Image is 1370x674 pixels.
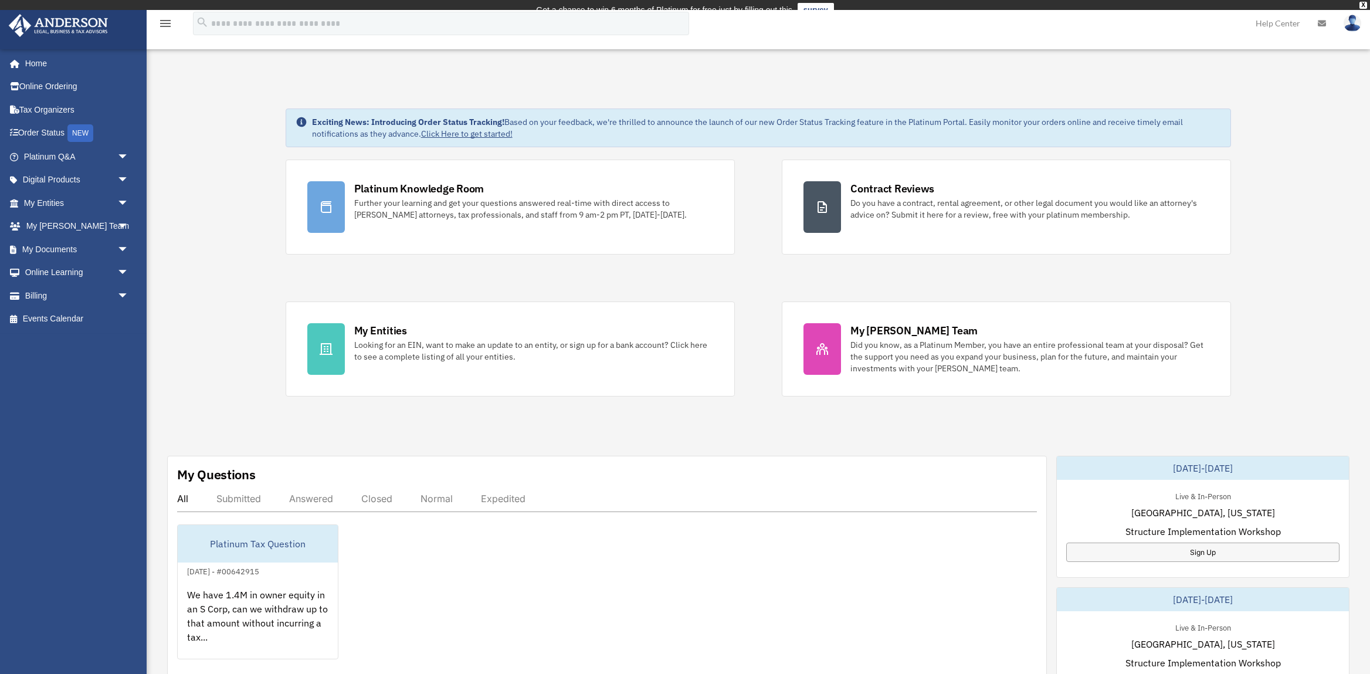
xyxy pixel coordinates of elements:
[1066,543,1340,562] a: Sign Up
[782,302,1231,397] a: My [PERSON_NAME] Team Did you know, as a Platinum Member, you have an entire professional team at...
[8,75,147,99] a: Online Ordering
[8,145,147,168] a: Platinum Q&Aarrow_drop_down
[8,52,141,75] a: Home
[8,284,147,307] a: Billingarrow_drop_down
[312,116,1222,140] div: Based on your feedback, we're thrilled to announce the launch of our new Order Status Tracking fe...
[286,302,735,397] a: My Entities Looking for an EIN, want to make an update to an entity, or sign up for a bank accoun...
[850,197,1209,221] div: Do you have a contract, rental agreement, or other legal document you would like an attorney's ad...
[421,493,453,504] div: Normal
[177,466,256,483] div: My Questions
[1125,524,1281,538] span: Structure Implementation Workshop
[354,339,713,363] div: Looking for an EIN, want to make an update to an entity, or sign up for a bank account? Click her...
[1131,506,1275,520] span: [GEOGRAPHIC_DATA], [US_STATE]
[8,98,147,121] a: Tax Organizers
[798,3,834,17] a: survey
[8,168,147,192] a: Digital Productsarrow_drop_down
[354,197,713,221] div: Further your learning and get your questions answered real-time with direct access to [PERSON_NAM...
[1057,588,1349,611] div: [DATE]-[DATE]
[8,261,147,284] a: Online Learningarrow_drop_down
[117,215,141,239] span: arrow_drop_down
[312,117,504,127] strong: Exciting News: Introducing Order Status Tracking!
[289,493,333,504] div: Answered
[782,160,1231,255] a: Contract Reviews Do you have a contract, rental agreement, or other legal document you would like...
[178,564,269,577] div: [DATE] - #00642915
[361,493,392,504] div: Closed
[8,307,147,331] a: Events Calendar
[158,21,172,31] a: menu
[1344,15,1361,32] img: User Pic
[8,215,147,238] a: My [PERSON_NAME] Teamarrow_drop_down
[481,493,525,504] div: Expedited
[196,16,209,29] i: search
[8,238,147,261] a: My Documentsarrow_drop_down
[850,181,934,196] div: Contract Reviews
[117,238,141,262] span: arrow_drop_down
[1166,489,1240,502] div: Live & In-Person
[67,124,93,142] div: NEW
[158,16,172,31] i: menu
[216,493,261,504] div: Submitted
[354,323,407,338] div: My Entities
[178,525,338,563] div: Platinum Tax Question
[117,168,141,192] span: arrow_drop_down
[1166,621,1240,633] div: Live & In-Person
[536,3,792,17] div: Get a chance to win 6 months of Platinum for free just by filling out this
[354,181,484,196] div: Platinum Knowledge Room
[177,524,338,659] a: Platinum Tax Question[DATE] - #00642915We have 1.4M in owner equity in an S Corp, can we withdraw...
[8,191,147,215] a: My Entitiesarrow_drop_down
[1359,2,1367,9] div: close
[1131,637,1275,651] span: [GEOGRAPHIC_DATA], [US_STATE]
[117,191,141,215] span: arrow_drop_down
[178,578,338,670] div: We have 1.4M in owner equity in an S Corp, can we withdraw up to that amount without incurring a ...
[850,323,978,338] div: My [PERSON_NAME] Team
[286,160,735,255] a: Platinum Knowledge Room Further your learning and get your questions answered real-time with dire...
[8,121,147,145] a: Order StatusNEW
[5,14,111,37] img: Anderson Advisors Platinum Portal
[421,128,513,139] a: Click Here to get started!
[850,339,1209,374] div: Did you know, as a Platinum Member, you have an entire professional team at your disposal? Get th...
[117,261,141,285] span: arrow_drop_down
[117,145,141,169] span: arrow_drop_down
[177,493,188,504] div: All
[1125,656,1281,670] span: Structure Implementation Workshop
[1057,456,1349,480] div: [DATE]-[DATE]
[117,284,141,308] span: arrow_drop_down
